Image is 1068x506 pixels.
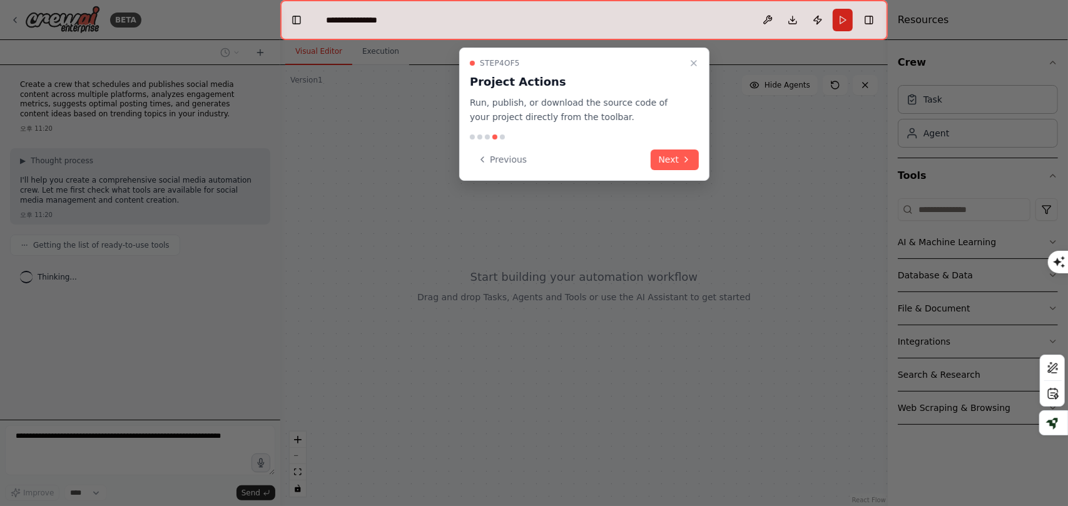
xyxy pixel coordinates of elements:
[480,58,520,68] span: Step 4 of 5
[288,11,305,29] button: Hide left sidebar
[470,96,684,124] p: Run, publish, or download the source code of your project directly from the toolbar.
[470,73,684,91] h3: Project Actions
[651,149,699,170] button: Next
[686,56,701,71] button: Close walkthrough
[470,149,534,170] button: Previous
